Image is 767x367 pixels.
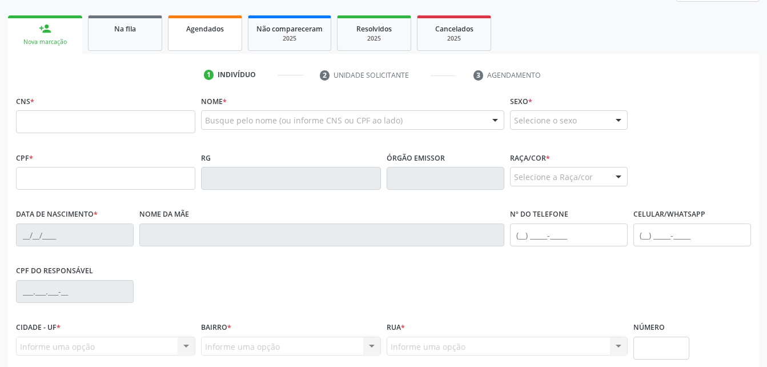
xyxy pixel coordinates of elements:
label: Celular/WhatsApp [633,206,705,224]
span: Busque pelo nome (ou informe CNS ou CPF ao lado) [205,114,403,126]
input: (__) _____-_____ [510,224,628,246]
label: Bairro [201,319,231,337]
label: Número [633,319,665,337]
div: person_add [39,22,51,35]
label: Data de nascimento [16,206,98,224]
label: Nome da mãe [139,206,189,224]
div: 1 [204,70,214,80]
span: Cancelados [435,24,473,34]
label: Nº do Telefone [510,206,568,224]
label: Órgão emissor [387,149,445,167]
span: Resolvidos [356,24,392,34]
span: Selecione o sexo [514,114,577,126]
label: RG [201,149,211,167]
span: Não compareceram [256,24,323,34]
input: __/__/____ [16,224,134,246]
label: Rua [387,319,405,337]
label: CNS [16,93,34,110]
span: Agendados [186,24,224,34]
label: Raça/cor [510,149,550,167]
div: 2025 [346,34,403,43]
input: ___.___.___-__ [16,280,134,303]
span: Selecione a Raça/cor [514,171,593,183]
div: Nova marcação [16,38,74,46]
label: CPF [16,149,33,167]
div: Indivíduo [218,70,256,80]
label: Nome [201,93,227,110]
span: Na fila [114,24,136,34]
div: 2025 [425,34,483,43]
input: (__) _____-_____ [633,224,751,246]
label: CPF do responsável [16,262,93,280]
div: 2025 [256,34,323,43]
label: Sexo [510,93,532,110]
